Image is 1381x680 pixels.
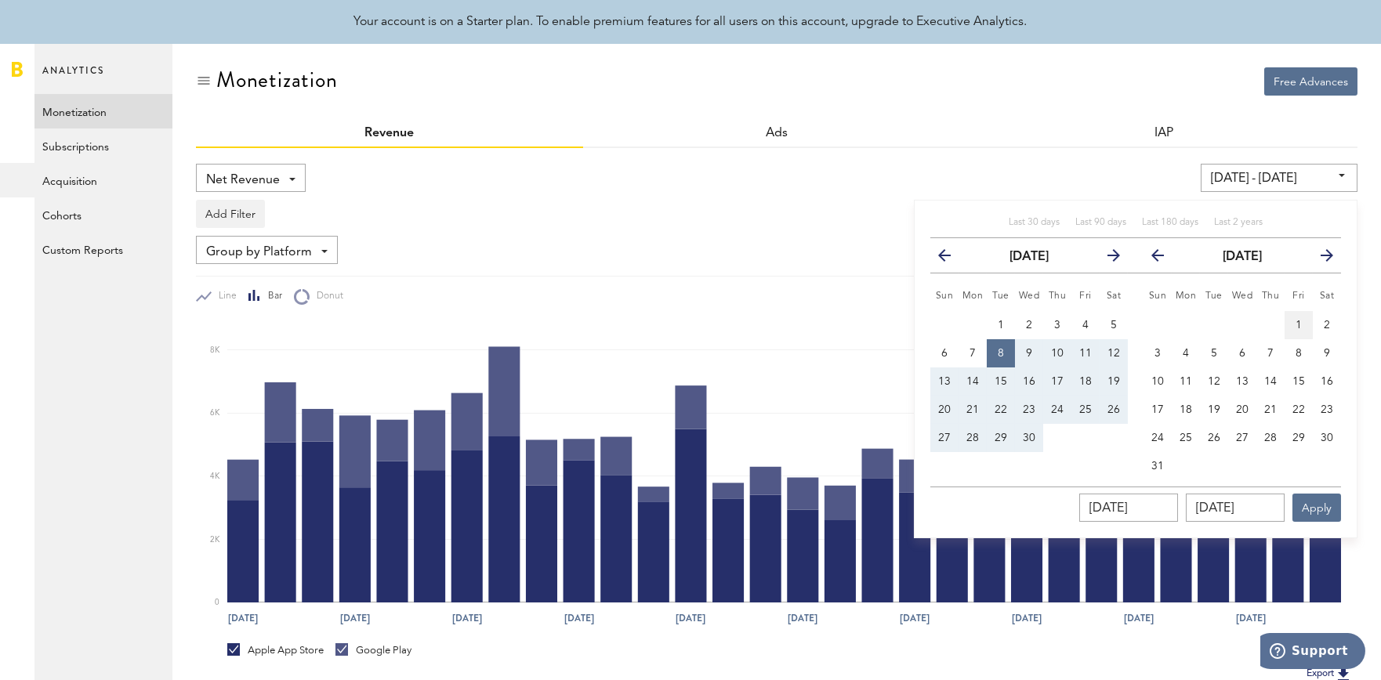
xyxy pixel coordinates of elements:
button: 26 [1100,396,1128,424]
button: 16 [1015,367,1043,396]
text: [DATE] [228,612,258,626]
span: 25 [1079,404,1092,415]
button: Free Advances [1264,67,1357,96]
button: 14 [1256,367,1285,396]
span: 2 [1026,320,1032,331]
input: __/__/____ [1079,494,1178,522]
strong: [DATE] [1009,251,1049,263]
button: 28 [1256,424,1285,452]
span: 16 [1321,376,1333,387]
span: Last 180 days [1142,218,1198,227]
span: 4 [1183,348,1189,359]
span: 26 [1107,404,1120,415]
span: 29 [995,432,1007,443]
a: Monetization [34,94,172,128]
span: 7 [1267,348,1274,359]
a: Cohorts [34,197,172,232]
span: 29 [1292,432,1305,443]
button: 10 [1144,367,1172,396]
span: 3 [1054,320,1060,331]
span: 31 [1151,461,1164,472]
span: 28 [966,432,979,443]
small: Sunday [936,291,954,301]
span: 20 [1236,404,1249,415]
button: 24 [1144,424,1172,452]
span: Line [212,290,237,303]
text: [DATE] [676,612,705,626]
button: 24 [1043,396,1071,424]
button: 10 [1043,339,1071,367]
button: 7 [1256,339,1285,367]
span: 22 [1292,404,1305,415]
text: 2K [210,536,220,544]
iframe: Opens a widget where you can find more information [1260,633,1365,672]
button: 2 [1313,311,1341,339]
small: Wednesday [1232,291,1253,301]
span: 15 [995,376,1007,387]
text: [DATE] [1236,612,1266,626]
div: Your account is on a Starter plan. To enable premium features for all users on this account, upgr... [354,13,1028,31]
small: Monday [1176,291,1197,301]
button: 23 [1015,396,1043,424]
span: 9 [1026,348,1032,359]
button: 6 [1228,339,1256,367]
span: 3 [1154,348,1161,359]
button: 30 [1015,424,1043,452]
div: Google Play [335,643,411,657]
span: 20 [938,404,951,415]
span: 15 [1292,376,1305,387]
span: 6 [1239,348,1245,359]
button: 29 [1285,424,1313,452]
button: Add Filter [196,200,265,228]
button: 2 [1015,311,1043,339]
span: Bar [261,290,282,303]
span: 21 [966,404,979,415]
small: Friday [1079,291,1092,301]
button: 27 [930,424,959,452]
small: Monday [962,291,984,301]
span: Donut [310,290,343,303]
button: 23 [1313,396,1341,424]
span: 21 [1264,404,1277,415]
button: 19 [1200,396,1228,424]
button: 15 [1285,367,1313,396]
text: [DATE] [340,612,370,626]
button: 3 [1043,311,1071,339]
span: 22 [995,404,1007,415]
a: Subscriptions [34,128,172,163]
button: 20 [930,396,959,424]
button: 31 [1144,452,1172,480]
button: 9 [1015,339,1043,367]
button: 12 [1200,367,1228,396]
span: 28 [1264,432,1277,443]
span: 13 [938,376,951,387]
span: 27 [1236,432,1249,443]
a: Acquisition [34,163,172,197]
small: Thursday [1262,291,1280,301]
span: 1 [1296,320,1302,331]
span: 12 [1107,348,1120,359]
span: 14 [1264,376,1277,387]
span: Last 2 years [1214,218,1263,227]
button: 28 [959,424,987,452]
span: Last 30 days [1009,218,1060,227]
button: 6 [930,339,959,367]
span: 5 [1111,320,1117,331]
span: 8 [998,348,1004,359]
small: Saturday [1320,291,1335,301]
button: 17 [1144,396,1172,424]
button: 29 [987,424,1015,452]
button: 21 [1256,396,1285,424]
span: 18 [1180,404,1192,415]
span: 17 [1151,404,1164,415]
button: 25 [1071,396,1100,424]
button: 22 [1285,396,1313,424]
small: Wednesday [1019,291,1040,301]
span: 6 [941,348,948,359]
span: 25 [1180,432,1192,443]
span: 16 [1023,376,1035,387]
button: 4 [1172,339,1200,367]
span: 8 [1296,348,1302,359]
button: 26 [1200,424,1228,452]
text: [DATE] [1012,612,1042,626]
